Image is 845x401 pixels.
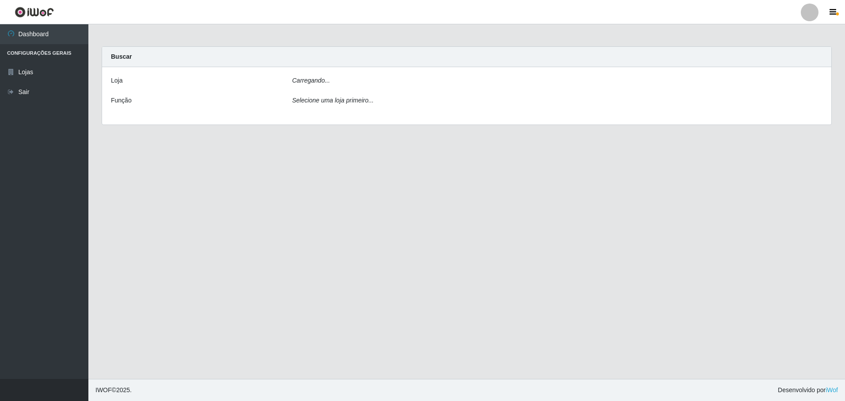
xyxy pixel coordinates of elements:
[95,386,132,395] span: © 2025 .
[111,96,132,105] label: Função
[111,53,132,60] strong: Buscar
[826,386,838,393] a: iWof
[292,77,330,84] i: Carregando...
[292,97,373,104] i: Selecione uma loja primeiro...
[95,386,112,393] span: IWOF
[111,76,122,85] label: Loja
[15,7,54,18] img: CoreUI Logo
[778,386,838,395] span: Desenvolvido por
